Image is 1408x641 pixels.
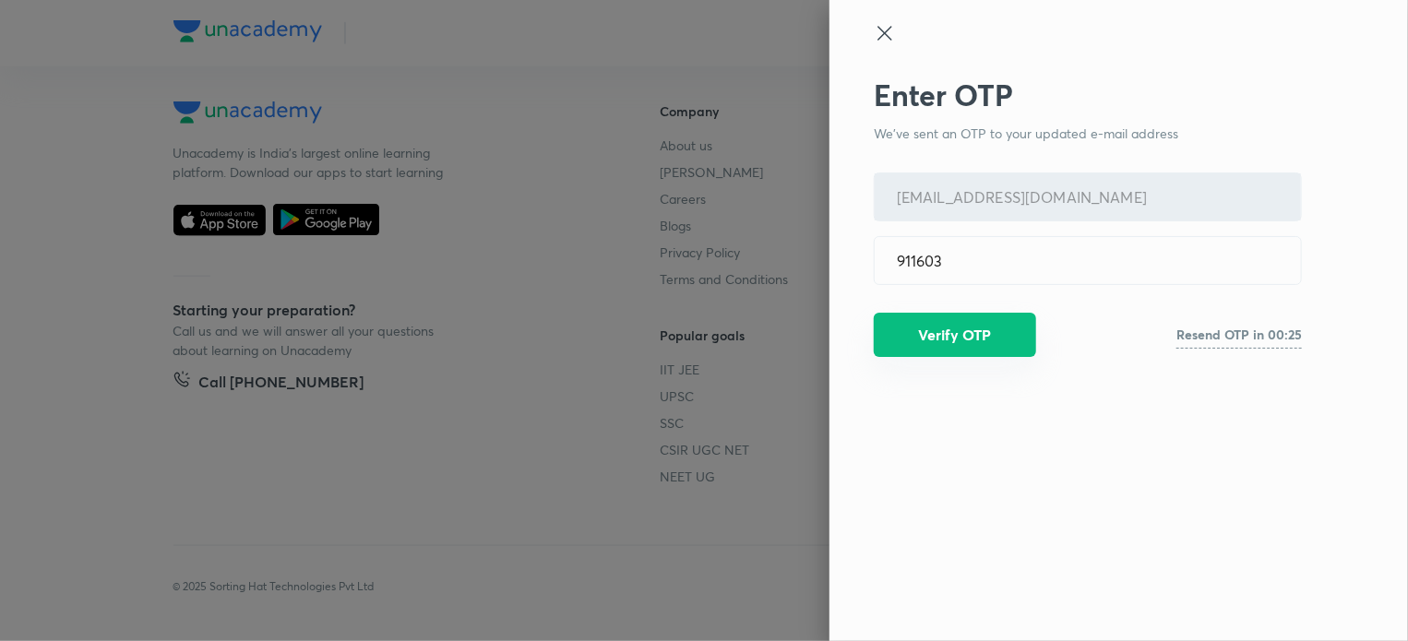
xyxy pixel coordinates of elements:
[875,173,1301,220] input: Email
[874,124,1302,143] p: We've sent an OTP to your updated e-mail address
[1176,325,1302,344] h6: Resend OTP in 00:25
[874,77,1302,113] h2: Enter OTP
[874,313,1036,357] button: Verify OTP
[875,237,1301,284] input: OTP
